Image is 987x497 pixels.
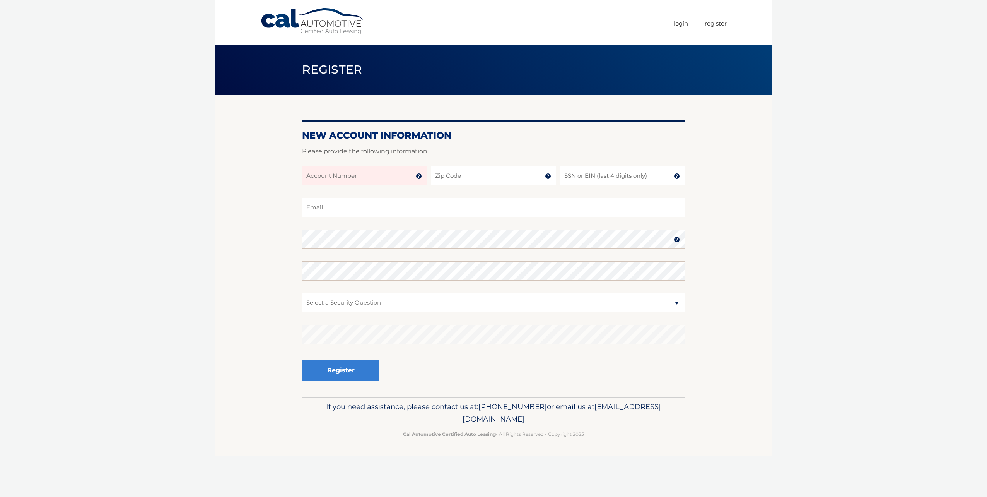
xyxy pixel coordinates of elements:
input: Email [302,198,685,217]
a: Cal Automotive [260,8,365,35]
p: Please provide the following information. [302,146,685,157]
span: Register [302,62,362,77]
p: If you need assistance, please contact us at: or email us at [307,401,680,425]
a: Register [705,17,727,30]
span: [EMAIL_ADDRESS][DOMAIN_NAME] [463,402,661,423]
h2: New Account Information [302,130,685,141]
a: Login [674,17,688,30]
img: tooltip.svg [674,173,680,179]
input: Zip Code [431,166,556,185]
img: tooltip.svg [545,173,551,179]
img: tooltip.svg [674,237,680,243]
img: tooltip.svg [416,173,422,179]
button: Register [302,360,379,381]
input: SSN or EIN (last 4 digits only) [560,166,685,185]
span: [PHONE_NUMBER] [478,402,547,411]
p: - All Rights Reserved - Copyright 2025 [307,430,680,438]
strong: Cal Automotive Certified Auto Leasing [403,431,496,437]
input: Account Number [302,166,427,185]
